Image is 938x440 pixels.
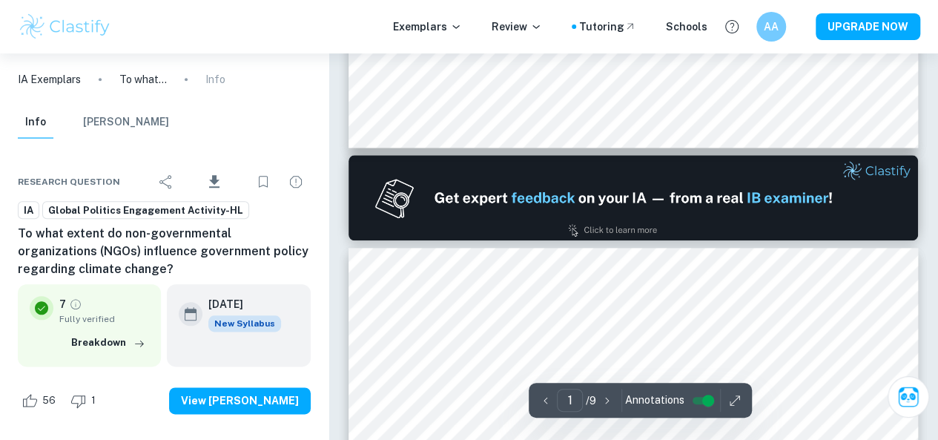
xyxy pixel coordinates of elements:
[18,12,112,42] img: Clastify logo
[816,13,920,40] button: UPGRADE NOW
[888,376,929,418] button: Ask Clai
[83,393,104,408] span: 1
[43,203,248,218] span: Global Politics Engagement Activity-HL
[69,298,82,311] a: Grade fully verified
[763,19,780,35] h6: AA
[492,19,542,35] p: Review
[151,167,181,197] div: Share
[666,19,707,35] a: Schools
[83,106,169,139] button: [PERSON_NAME]
[208,315,281,332] span: New Syllabus
[208,315,281,332] div: Starting from the May 2026 session, the Global Politics Engagement Activity requirements have cha...
[59,312,149,326] span: Fully verified
[393,19,462,35] p: Exemplars
[349,155,918,240] img: Ad
[586,393,596,409] p: / 9
[719,14,744,39] button: Help and Feedback
[579,19,636,35] a: Tutoring
[169,387,311,414] button: View [PERSON_NAME]
[208,296,269,312] h6: [DATE]
[59,296,66,312] p: 7
[42,201,249,220] a: Global Politics Engagement Activity-HL
[625,393,684,408] span: Annotations
[281,167,311,197] div: Report issue
[34,393,64,408] span: 56
[184,162,245,201] div: Download
[18,201,39,220] a: IA
[18,389,64,413] div: Like
[19,203,39,218] span: IA
[18,175,120,188] span: Research question
[18,71,81,88] a: IA Exemplars
[205,71,225,88] p: Info
[756,12,786,42] button: AA
[67,389,104,413] div: Dislike
[119,71,167,88] p: To what extent do non-governmental organizations (NGOs) influence government policy regarding cli...
[248,167,278,197] div: Bookmark
[18,106,53,139] button: Info
[18,225,311,278] h6: To what extent do non-governmental organizations (NGOs) influence government policy regarding cli...
[67,332,149,354] button: Breakdown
